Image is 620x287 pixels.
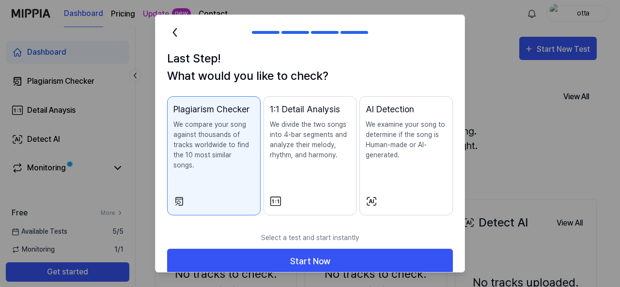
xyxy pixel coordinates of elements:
[270,120,351,160] p: We divide the two songs into 4-bar segments and analyze their melody, rhythm, and harmony.
[167,50,453,85] h1: Last Step! What would you like to check?
[366,120,447,160] p: We examine your song to determine if the song is Human-made or AI-generated.
[359,96,453,215] button: AI DetectionWe examine your song to determine if the song is Human-made or AI-generated.
[167,249,453,274] button: Start Now
[366,103,447,116] div: AI Detection
[270,103,351,116] div: 1:1 Detail Analysis
[173,120,254,170] p: We compare your song against thousands of tracks worldwide to find the 10 most similar songs.
[263,96,357,215] button: 1:1 Detail AnalysisWe divide the two songs into 4-bar segments and analyze their melody, rhythm, ...
[167,227,453,249] p: Select a test and start instantly
[173,103,254,116] div: Plagiarism Checker
[167,96,261,215] button: Plagiarism CheckerWe compare your song against thousands of tracks worldwide to find the 10 most ...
